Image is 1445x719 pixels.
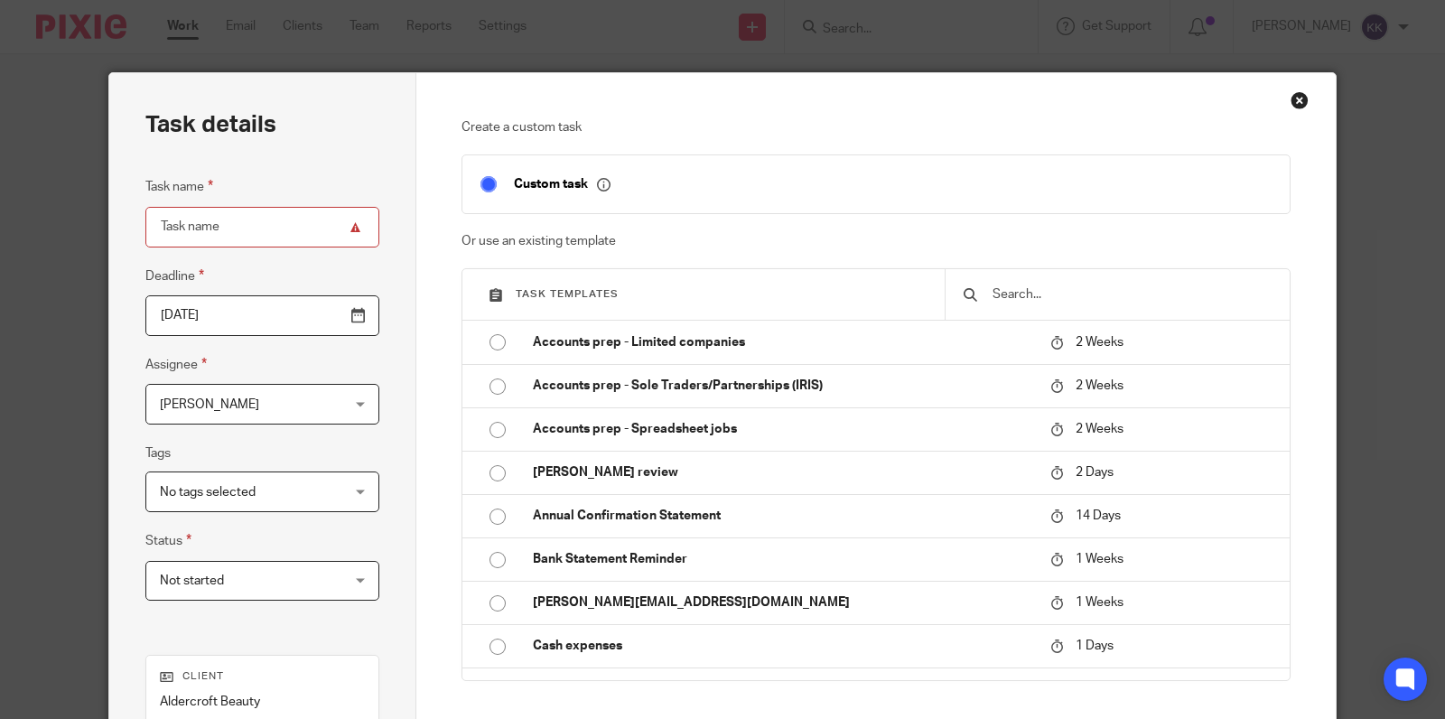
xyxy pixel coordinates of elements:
p: Accounts prep - Sole Traders/Partnerships (IRIS) [533,377,1033,395]
p: Create a custom task [461,118,1291,136]
span: 2 Weeks [1076,423,1123,435]
div: Close this dialog window [1291,91,1309,109]
p: Or use an existing template [461,232,1291,250]
p: [PERSON_NAME] review [533,463,1033,481]
label: Task name [145,176,213,197]
span: No tags selected [160,486,256,499]
p: [PERSON_NAME][EMAIL_ADDRESS][DOMAIN_NAME] [533,593,1033,612]
input: Search... [991,285,1272,304]
span: 1 Days [1076,640,1114,652]
p: Bank Statement Reminder [533,550,1033,568]
span: 2 Weeks [1076,336,1123,349]
input: Task name [145,207,379,247]
p: Aldercroft Beauty [160,693,365,711]
input: Pick a date [145,295,379,336]
h2: Task details [145,109,276,140]
span: Task templates [516,289,619,299]
label: Tags [145,444,171,462]
p: Custom task [514,176,611,192]
label: Status [145,530,191,551]
p: Annual Confirmation Statement [533,507,1033,525]
p: Change of address [533,680,1033,698]
span: Not started [160,574,224,587]
span: 14 Days [1076,509,1121,522]
p: Accounts prep - Limited companies [533,333,1033,351]
label: Deadline [145,266,204,286]
p: Cash expenses [533,637,1033,655]
span: 1 Weeks [1076,553,1123,565]
span: 1 Weeks [1076,596,1123,609]
span: [PERSON_NAME] [160,398,259,411]
p: Client [160,669,365,684]
span: 2 Weeks [1076,379,1123,392]
span: 2 Days [1076,466,1114,479]
p: Accounts prep - Spreadsheet jobs [533,420,1033,438]
label: Assignee [145,354,207,375]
